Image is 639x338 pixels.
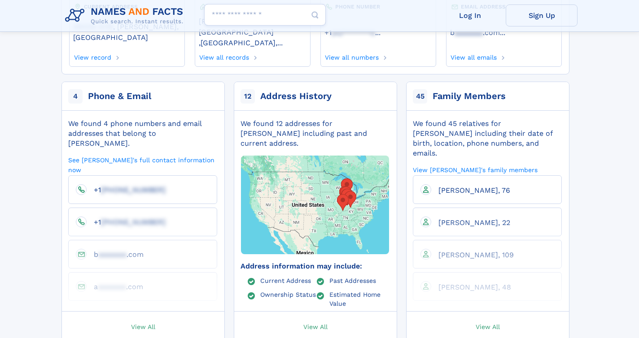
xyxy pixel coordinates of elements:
a: Ownership Status [260,290,316,298]
span: [PERSON_NAME], 76 [438,186,510,195]
a: View all numbers [324,51,379,61]
span: View All [303,322,328,330]
div: We found 45 relatives for [PERSON_NAME] including their date of birth, location, phone numbers, a... [413,119,562,158]
div: Address information may include: [241,261,390,271]
span: View All [131,322,155,330]
span: aaaaaaa [98,282,126,291]
a: See [PERSON_NAME]'s full contact information now [68,156,217,174]
span: [PERSON_NAME], 109 [438,251,514,259]
a: Log In [434,4,506,26]
span: 45 [413,89,427,104]
a: [PERSON_NAME], 48 [431,282,511,291]
a: ... [324,28,432,37]
img: Logo Names and Facts [61,4,191,28]
img: Map with markers on addresses Erik Nor [180,93,450,317]
div: We found 4 phone numbers and email addresses that belong to [PERSON_NAME]. [68,119,217,148]
span: [PHONE_NUMBER] [101,218,166,226]
button: Search Button [304,4,326,26]
a: View [PERSON_NAME]'s family members [413,165,538,174]
span: aaaaaaa [98,250,127,259]
a: 49406-5116, [PERSON_NAME], [GEOGRAPHIC_DATA] [73,22,181,42]
a: aaaaaaaa.com [87,282,143,290]
a: [PERSON_NAME], [GEOGRAPHIC_DATA] [199,16,306,36]
a: Current Address [260,277,311,284]
a: [PERSON_NAME], 22 [431,218,510,226]
div: Address History [260,90,332,103]
a: [PERSON_NAME], 76 [431,186,510,194]
a: View all emails [450,51,497,61]
a: Estimated Home Value [329,290,390,307]
span: 4 [68,89,83,104]
a: baaaaaaa.com [450,27,500,37]
a: [GEOGRAPHIC_DATA],... [201,38,283,47]
div: Phone & Email [88,90,151,103]
span: [PERSON_NAME], 22 [438,218,510,227]
a: baaaaaaa.com [87,250,144,258]
div: Family Members [433,90,506,103]
a: +1[PHONE_NUMBER] [87,217,166,226]
span: aaaaaaa [455,28,483,37]
span: [PHONE_NUMBER] [101,186,166,194]
a: [PERSON_NAME], 109 [431,250,514,259]
span: [PERSON_NAME], 48 [438,283,511,291]
span: 12 [241,89,255,104]
input: search input [204,4,326,26]
div: We found 12 addresses for [PERSON_NAME] including past and current address. [241,119,390,148]
a: ... [450,28,558,37]
a: Past Addresses [329,277,376,284]
span: View All [476,322,500,330]
a: Sign Up [506,4,578,26]
a: +1[PHONE_NUMBER] [87,185,166,194]
a: View all records [199,51,249,61]
a: View record [73,51,111,61]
